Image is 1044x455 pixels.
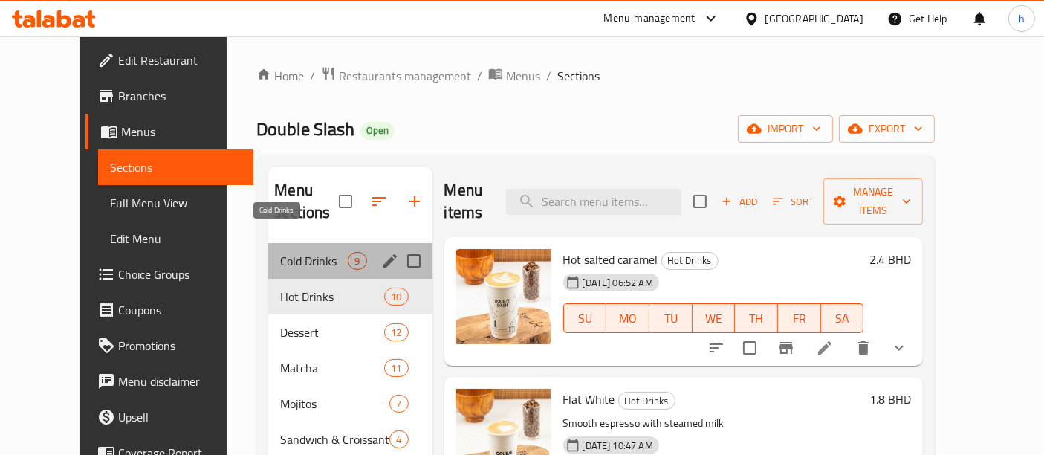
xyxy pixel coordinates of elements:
div: Hot Drinks [661,252,719,270]
span: Sections [110,158,242,176]
span: Menus [121,123,242,141]
a: Full Menu View [98,185,254,221]
a: Menu disclaimer [85,364,254,399]
a: Upsell [85,399,254,435]
li: / [546,67,551,85]
span: Sort [773,193,814,210]
div: Matcha11 [268,350,432,386]
button: SU [563,303,607,333]
span: Restaurants management [339,67,471,85]
div: items [389,395,408,413]
input: search [506,189,681,215]
span: Promotions [118,337,242,355]
div: items [389,430,408,448]
span: Hot salted caramel [563,248,658,271]
span: Sort items [763,190,823,213]
span: Add [719,193,759,210]
div: items [348,252,366,270]
span: 4 [390,433,407,447]
div: Open [360,122,395,140]
a: Edit Menu [98,221,254,256]
p: Smooth espresso with steamed milk [563,414,864,433]
div: items [384,323,408,341]
div: Cold Drinks9edit [268,243,432,279]
button: Branch-specific-item [768,330,804,366]
div: Menu-management [604,10,696,28]
a: Coupons [85,292,254,328]
span: SA [827,308,858,329]
h2: Menu items [444,179,489,224]
button: MO [606,303,649,333]
button: delete [846,330,881,366]
div: Hot Drinks10 [268,279,432,314]
span: FR [784,308,815,329]
span: Double Slash [256,112,354,146]
span: [DATE] 06:52 AM [577,276,659,290]
span: Upsell [118,408,242,426]
span: h [1019,10,1025,27]
a: Choice Groups [85,256,254,292]
span: Hot Drinks [662,252,718,269]
button: WE [693,303,736,333]
span: Mojitos [280,395,389,413]
svg: Show Choices [890,339,908,357]
a: Restaurants management [321,66,471,85]
span: TU [655,308,687,329]
div: [GEOGRAPHIC_DATA] [765,10,863,27]
h6: 1.8 BHD [869,389,911,410]
span: 7 [390,397,407,411]
span: Dessert [280,323,384,341]
div: Mojitos7 [268,386,432,422]
li: / [310,67,315,85]
button: Sort [769,190,817,213]
span: Hot Drinks [280,288,384,306]
span: Edit Restaurant [118,51,242,69]
span: Menu disclaimer [118,372,242,390]
a: Menus [85,114,254,149]
span: Manage items [835,183,911,220]
div: Dessert12 [268,314,432,350]
span: Sandwich & Croissant [280,430,389,448]
button: export [839,115,935,143]
a: Menus [488,66,540,85]
span: 11 [385,361,407,375]
span: Select to update [734,332,765,364]
span: Matcha [280,359,384,377]
a: Home [256,67,304,85]
a: Promotions [85,328,254,364]
span: Sections [557,67,600,85]
span: Cold Drinks [280,252,348,270]
span: Hot Drinks [619,393,675,410]
span: Edit Menu [110,230,242,248]
button: SA [821,303,864,333]
div: items [384,288,408,306]
h2: Menu sections [274,179,338,224]
span: Branches [118,87,242,105]
button: Manage items [823,178,923,225]
span: import [750,120,821,138]
span: 10 [385,290,407,304]
a: Branches [85,78,254,114]
span: 9 [348,254,366,268]
span: Add item [716,190,763,213]
li: / [477,67,482,85]
button: import [738,115,833,143]
span: SU [570,308,601,329]
button: TH [735,303,778,333]
span: Select all sections [330,186,361,217]
span: Flat White [563,388,615,410]
a: Edit Restaurant [85,42,254,78]
nav: breadcrumb [256,66,935,85]
span: Coupons [118,301,242,319]
span: Menus [506,67,540,85]
span: WE [698,308,730,329]
button: Add [716,190,763,213]
button: edit [379,250,401,272]
span: Open [360,124,395,137]
a: Edit menu item [816,339,834,357]
button: TU [649,303,693,333]
span: TH [741,308,772,329]
span: [DATE] 10:47 AM [577,439,659,453]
